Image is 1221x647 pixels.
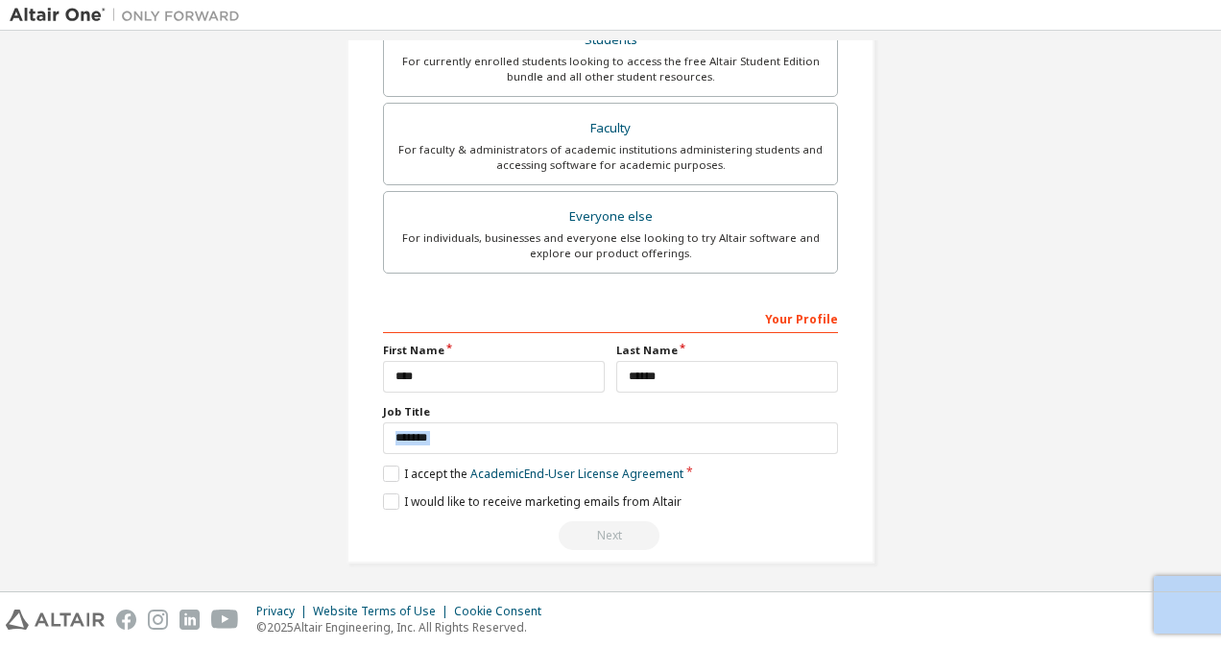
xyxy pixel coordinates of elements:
div: Cookie Consent [454,604,553,619]
img: altair_logo.svg [6,610,105,630]
div: For faculty & administrators of academic institutions administering students and accessing softwa... [395,142,826,173]
label: First Name [383,343,605,358]
label: I would like to receive marketing emails from Altair [383,493,682,510]
div: Faculty [395,115,826,142]
label: Job Title [383,404,838,419]
p: © 2025 Altair Engineering, Inc. All Rights Reserved. [256,619,553,635]
img: instagram.svg [148,610,168,630]
img: linkedin.svg [180,610,200,630]
img: Altair One [10,6,250,25]
div: Your Profile [383,302,838,333]
div: For currently enrolled students looking to access the free Altair Student Edition bundle and all ... [395,54,826,84]
a: Academic End-User License Agreement [470,466,683,482]
div: Website Terms of Use [313,604,454,619]
div: Students [395,27,826,54]
div: Everyone else [395,204,826,230]
label: I accept the [383,466,683,482]
img: youtube.svg [211,610,239,630]
div: For individuals, businesses and everyone else looking to try Altair software and explore our prod... [395,230,826,261]
div: Provide a valid email to continue [383,521,838,550]
label: Last Name [616,343,838,358]
div: Privacy [256,604,313,619]
img: facebook.svg [116,610,136,630]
